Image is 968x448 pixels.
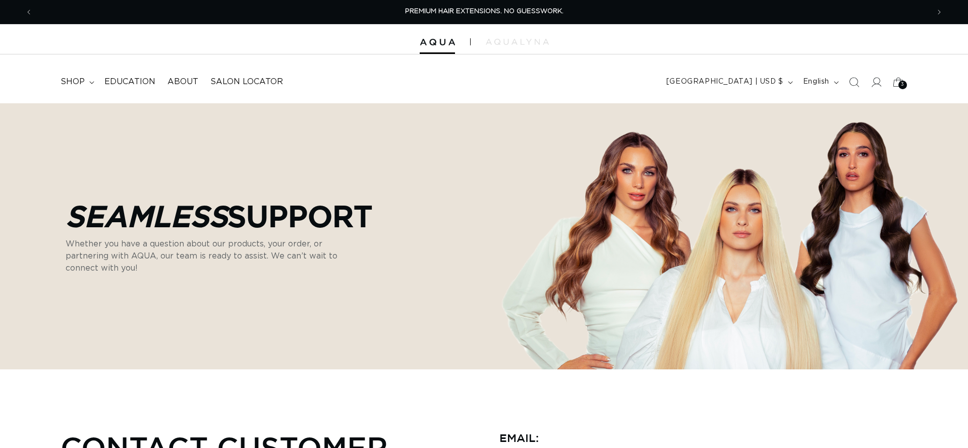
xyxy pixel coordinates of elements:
summary: shop [54,71,98,93]
p: Support [66,199,373,233]
h3: Email: [499,430,908,446]
img: aqualyna.com [486,39,549,45]
summary: Search [843,71,865,93]
button: English [797,73,843,92]
em: Seamless [66,200,227,232]
span: Salon Locator [210,77,283,87]
span: PREMIUM HAIR EXTENSIONS. NO GUESSWORK. [405,8,563,15]
span: About [167,77,198,87]
span: English [803,77,829,87]
span: shop [61,77,85,87]
a: About [161,71,204,93]
button: Next announcement [928,3,950,22]
p: Whether you have a question about our products, your order, or partnering with AQUA, our team is ... [66,238,358,274]
span: 3 [901,81,904,89]
button: Previous announcement [18,3,40,22]
span: [GEOGRAPHIC_DATA] | USD $ [666,77,783,87]
button: [GEOGRAPHIC_DATA] | USD $ [660,73,797,92]
a: Education [98,71,161,93]
span: Education [104,77,155,87]
img: Aqua Hair Extensions [420,39,455,46]
a: Salon Locator [204,71,289,93]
